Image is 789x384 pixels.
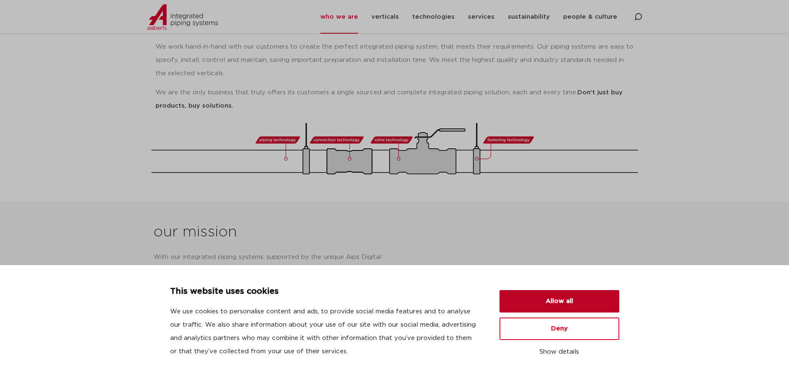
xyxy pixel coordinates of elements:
[500,318,619,340] button: Deny
[156,40,634,80] p: We work hand-in-hand with our customers to create the perfect integrated piping system, that meet...
[500,345,619,359] button: Show details
[153,222,398,242] h2: our mission
[170,305,480,358] p: We use cookies to personalise content and ads, to provide social media features and to analyse ou...
[153,251,385,317] p: With our integrated piping systems, supported by the unique Aips Digital Design Service, we ensur...
[500,290,619,313] button: Allow all
[170,285,480,298] p: This website uses cookies
[156,86,634,113] p: We are the only business that truly offers its customers a single sourced and complete integrated...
